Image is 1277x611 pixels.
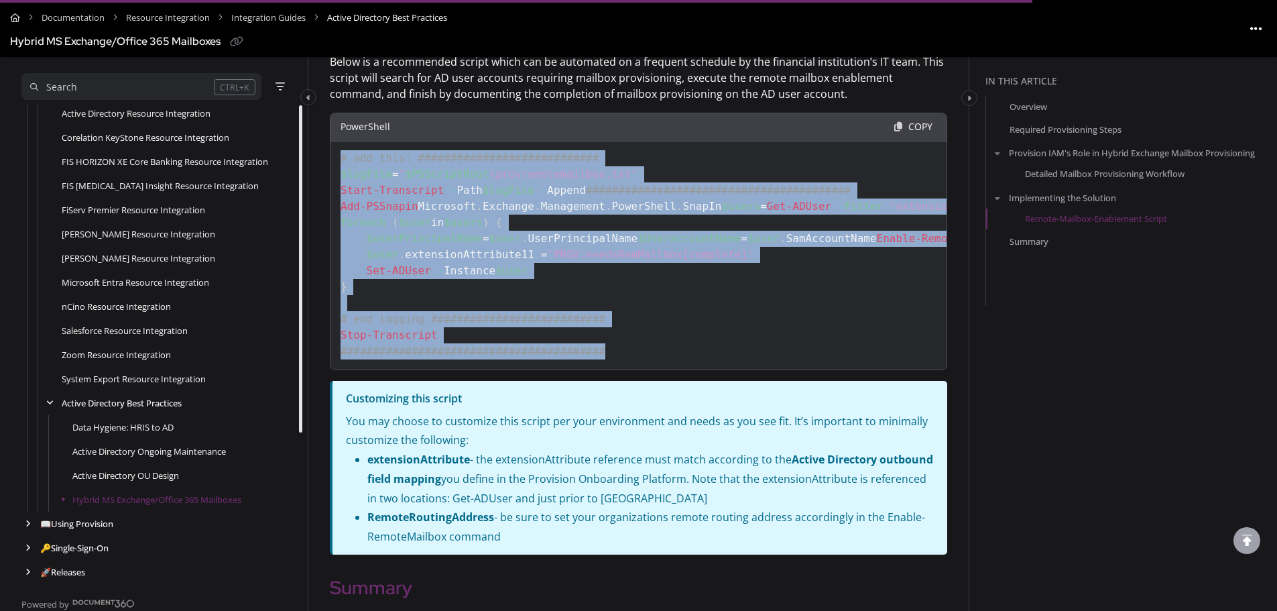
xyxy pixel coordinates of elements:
[341,345,605,357] span: #########################################
[605,200,612,213] span: .
[62,155,268,168] a: FIS HORIZON XE Core Banking Resource Integration
[637,232,741,245] span: $UseraccountName
[46,80,77,95] div: Search
[43,397,56,410] div: arrow
[547,248,753,261] span: 'PROV:needsRemMailbox[complete]'
[346,389,934,408] p: Customizing this script
[72,600,135,608] img: Document360
[72,421,174,434] a: Data Hygiene: HRIS to AD
[877,232,1006,245] span: Enable-RemoteMailbox
[21,542,35,555] div: arrow
[367,452,933,486] strong: Active Directory outbound field mapping
[444,216,483,229] span: $users
[62,348,171,362] a: Zoom Resource Integration
[844,200,883,213] span: Filter
[341,184,444,197] span: Start-Transcript
[676,200,683,213] span: .
[226,32,247,53] button: Copy link of
[272,78,288,95] button: Filter
[1025,167,1184,180] a: Detailed Mailbox Provisioning Workflow
[40,565,85,579] a: Releases
[341,280,347,293] span: }
[767,200,831,213] span: Get-ADUser
[586,184,851,197] span: #########################################
[399,248,406,261] span: .
[231,8,306,27] a: Integration Guides
[40,542,51,554] span: 🔑
[62,252,215,265] a: Jack Henry Symitar Resource Integration
[72,445,226,458] a: Active Directory Ongoing Maintenance
[780,232,786,245] span: .
[21,566,35,579] div: arrow
[62,107,210,120] a: Active Directory Resource Integration
[214,79,255,95] div: CTRL+K
[1009,190,1116,204] a: Implementing the Solution
[341,120,390,133] span: PowerShell
[483,216,489,229] span: )
[495,216,502,229] span: {
[541,184,548,197] span: -
[341,152,599,164] span: # add this: ############################
[904,117,936,137] button: Copy
[341,168,392,180] span: $logFile
[747,232,780,245] span: $user
[62,324,188,337] a: Salesforce Resource Integration
[483,184,534,197] span: $logFile
[1025,211,1167,225] a: Remote-Mailbox-Enablement Script
[838,200,845,213] span: -
[21,595,135,611] a: Powered by Document360 - opens in a new tab
[367,232,483,245] span: $userPrincipalName
[438,264,444,277] span: -
[985,74,1272,89] div: In this article
[72,493,241,506] a: Hybrid MS Exchange/Office 365 Mailboxes
[341,200,418,213] span: Add-PSSnapin
[62,227,215,241] a: Jack Henry SilverLake Resource Integration
[1245,17,1267,39] button: Article more options
[62,276,209,289] a: Microsoft Entra Resource Integration
[489,232,522,245] span: $user
[367,450,934,508] p: - the extensionAttribute reference must match according to the you define in the Provision Onboar...
[367,452,470,467] strong: extensionAttribute
[476,200,483,213] span: .
[40,566,51,578] span: 🚀
[341,216,385,229] span: foreach
[367,510,494,524] strong: RemoteRoutingAddress
[40,541,109,555] a: Single-Sign-On
[890,200,1264,213] span: "extensionAttribute11 -eq 'PROV:needsRemMailbox[waiting]'"
[399,168,637,180] span: " \provremotemailbox.txt"
[991,190,1004,205] button: arrow
[62,372,206,386] a: System Export Resource Integration
[330,573,947,602] h2: Summary
[1010,100,1047,113] a: Overview
[300,89,316,105] button: Category toggle
[62,396,182,410] a: Active Directory Best Practices
[40,517,113,531] a: Using Provision
[991,146,1004,160] button: arrow
[21,518,35,531] div: arrow
[62,179,259,192] a: FIS IBS Insight Resource Integration
[21,598,69,611] span: Powered by
[367,264,431,277] span: Set-ADUser
[908,120,932,133] span: Copy
[341,313,605,325] span: # end logging ###########################
[126,8,210,27] a: Resource Integration
[327,8,447,27] span: Active Directory Best Practices
[21,73,261,100] button: Search
[1233,527,1260,554] div: scroll to top
[1010,235,1048,248] a: Summary
[392,216,399,229] span: (
[72,469,179,482] a: Active Directory OU Design
[495,264,528,277] span: $user
[10,32,221,52] div: Hybrid MS Exchange/Office 365 Mailboxes
[40,518,51,530] span: 📖
[1009,146,1255,160] a: Provision IAM's Role in Hybrid Exchange Mailbox Provisioning
[62,131,229,144] a: Corelation KeyStone Resource Integration
[1010,123,1121,136] a: Required Provisioning Steps
[330,54,947,102] p: Below is a recommended script which can be automated on a frequent schedule by the financial inst...
[10,8,20,27] a: Home
[42,8,105,27] a: Documentation
[367,508,934,547] p: - be sure to set your organizations remote routing address accordingly in the Enable-RemoteMailbo...
[961,90,977,106] button: Category toggle
[450,184,457,197] span: -
[399,216,431,229] span: $user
